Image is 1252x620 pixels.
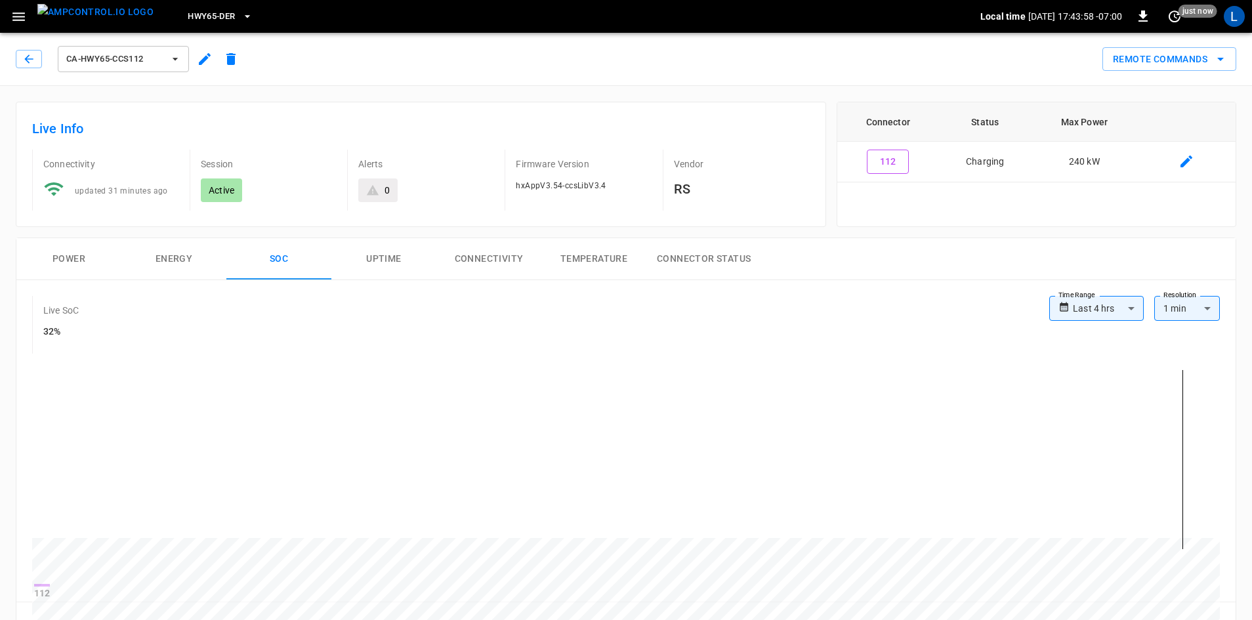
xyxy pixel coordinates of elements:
div: Last 4 hrs [1073,296,1144,321]
h6: RS [674,178,810,199]
button: Uptime [331,238,436,280]
button: Temperature [541,238,646,280]
span: hxAppV3.54-ccsLibV3.4 [516,181,606,190]
label: Time Range [1058,290,1095,300]
button: SOC [226,238,331,280]
p: Alerts [358,157,494,171]
div: 0 [385,184,390,197]
h6: 32% [43,325,79,339]
button: Connector Status [646,238,761,280]
button: Remote Commands [1102,47,1236,72]
p: Vendor [674,157,810,171]
img: ampcontrol.io logo [37,4,154,20]
button: Power [16,238,121,280]
td: Charging [939,142,1032,182]
button: HWY65-DER [182,4,257,30]
h6: Live Info [32,118,810,139]
label: Resolution [1163,290,1196,300]
button: Energy [121,238,226,280]
td: 240 kW [1032,142,1137,182]
span: just now [1179,5,1217,18]
button: Connectivity [436,238,541,280]
div: remote commands options [1102,47,1236,72]
p: [DATE] 17:43:58 -07:00 [1028,10,1122,23]
th: Connector [837,102,939,142]
p: Connectivity [43,157,179,171]
div: 1 min [1154,296,1220,321]
div: profile-icon [1224,6,1245,27]
th: Status [939,102,1032,142]
span: updated 31 minutes ago [75,186,168,196]
p: Active [209,184,234,197]
p: Live SoC [43,304,79,317]
span: HWY65-DER [188,9,235,24]
p: Local time [980,10,1026,23]
button: 112 [867,150,909,174]
span: ca-hwy65-ccs112 [66,52,163,67]
p: Firmware Version [516,157,652,171]
button: set refresh interval [1164,6,1185,27]
th: Max Power [1032,102,1137,142]
table: connector table [837,102,1236,182]
p: Session [201,157,337,171]
button: ca-hwy65-ccs112 [58,46,189,72]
